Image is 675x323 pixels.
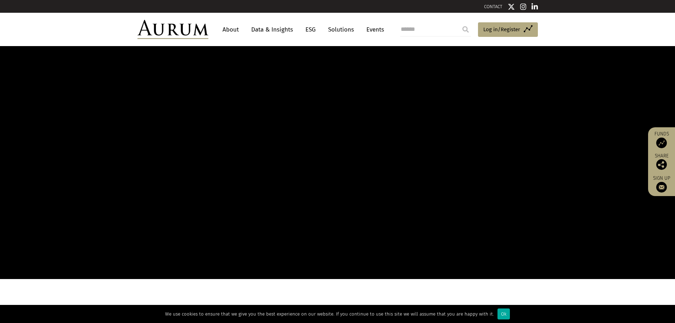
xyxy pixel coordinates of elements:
[531,3,538,10] img: Linkedin icon
[459,22,473,37] input: Submit
[137,20,208,39] img: Aurum
[325,23,358,36] a: Solutions
[652,131,671,148] a: Funds
[363,23,384,36] a: Events
[652,154,671,170] div: Share
[484,4,502,9] a: CONTACT
[219,23,242,36] a: About
[248,23,297,36] a: Data & Insights
[656,182,667,193] img: Sign up to our newsletter
[508,3,515,10] img: Twitter icon
[656,159,667,170] img: Share this post
[656,138,667,148] img: Access Funds
[520,3,527,10] img: Instagram icon
[497,308,510,319] div: Ok
[652,175,671,193] a: Sign up
[302,23,319,36] a: ESG
[483,25,520,34] span: Log in/Register
[478,22,538,37] a: Log in/Register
